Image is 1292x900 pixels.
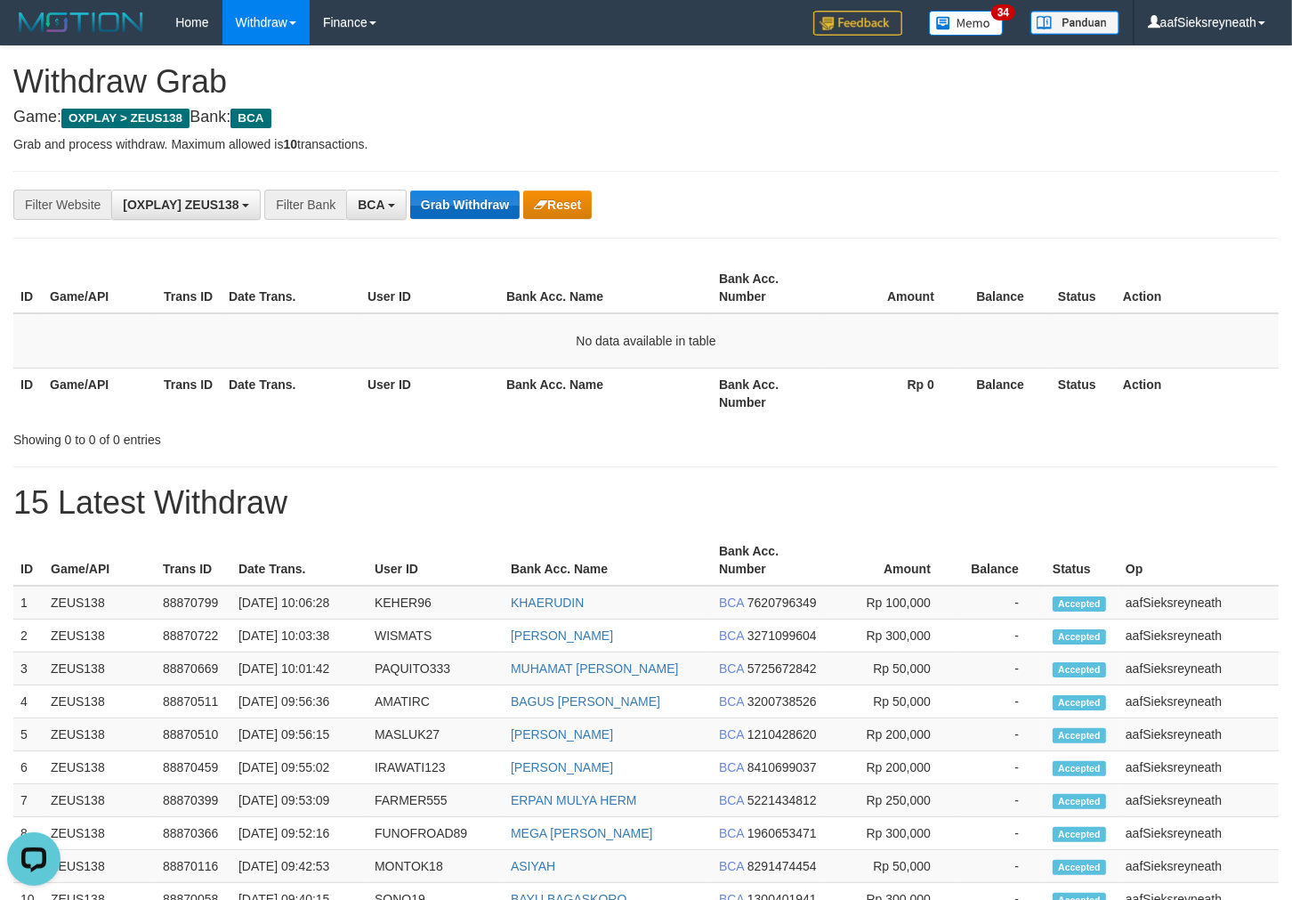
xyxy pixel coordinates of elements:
[367,850,504,883] td: MONTOK18
[747,596,817,610] span: Copy 7620796349 to clipboard
[13,653,44,685] td: 3
[511,760,613,774] a: [PERSON_NAME]
[13,64,1279,100] h1: Withdraw Grab
[44,751,156,784] td: ZEUS138
[747,760,817,774] span: Copy 8410699037 to clipboard
[156,685,231,718] td: 88870511
[1046,535,1118,586] th: Status
[719,826,744,840] span: BCA
[961,368,1051,418] th: Balance
[747,694,817,709] span: Copy 3200738526 to clipboard
[156,653,231,685] td: 88870669
[1053,629,1106,645] span: Accepted
[1051,263,1116,313] th: Status
[719,628,744,643] span: BCA
[824,653,957,685] td: Rp 50,000
[747,793,817,807] span: Copy 5221434812 to clipboard
[44,718,156,751] td: ZEUS138
[957,586,1046,620] td: -
[499,263,712,313] th: Bank Acc. Name
[157,368,222,418] th: Trans ID
[824,784,957,817] td: Rp 250,000
[367,653,504,685] td: PAQUITO333
[13,313,1279,369] td: No data available in table
[511,793,637,807] a: ERPAN MULYA HERM
[156,620,231,653] td: 88870722
[367,817,504,850] td: FUNOFROAD89
[747,661,817,676] span: Copy 5725672842 to clipboard
[61,109,190,128] span: OXPLAY > ZEUS138
[43,368,157,418] th: Game/API
[824,535,957,586] th: Amount
[824,586,957,620] td: Rp 100,000
[222,368,360,418] th: Date Trans.
[13,368,43,418] th: ID
[1053,827,1106,842] span: Accepted
[747,826,817,840] span: Copy 1960653471 to clipboard
[719,727,744,742] span: BCA
[367,535,504,586] th: User ID
[1118,535,1279,586] th: Op
[44,850,156,883] td: ZEUS138
[156,784,231,817] td: 88870399
[44,817,156,850] td: ZEUS138
[957,685,1046,718] td: -
[44,685,156,718] td: ZEUS138
[1053,761,1106,776] span: Accepted
[1053,728,1106,743] span: Accepted
[222,263,360,313] th: Date Trans.
[156,817,231,850] td: 88870366
[712,368,826,418] th: Bank Acc. Number
[511,727,613,742] a: [PERSON_NAME]
[1030,11,1119,35] img: panduan.png
[824,685,957,718] td: Rp 50,000
[44,586,156,620] td: ZEUS138
[367,718,504,751] td: MASLUK27
[712,263,826,313] th: Bank Acc. Number
[1116,263,1279,313] th: Action
[1051,368,1116,418] th: Status
[123,198,238,212] span: [OXPLAY] ZEUS138
[367,784,504,817] td: FARMER555
[156,751,231,784] td: 88870459
[157,263,222,313] th: Trans ID
[511,826,652,840] a: MEGA [PERSON_NAME]
[231,850,367,883] td: [DATE] 09:42:53
[44,620,156,653] td: ZEUS138
[264,190,346,220] div: Filter Bank
[1118,817,1279,850] td: aafSieksreyneath
[231,620,367,653] td: [DATE] 10:03:38
[231,718,367,751] td: [DATE] 09:56:15
[13,817,44,850] td: 8
[231,817,367,850] td: [DATE] 09:52:16
[346,190,407,220] button: BCA
[283,137,297,151] strong: 10
[367,685,504,718] td: AMATIRC
[747,628,817,643] span: Copy 3271099604 to clipboard
[824,620,957,653] td: Rp 300,000
[13,620,44,653] td: 2
[719,596,744,610] span: BCA
[1116,368,1279,418] th: Action
[13,586,44,620] td: 1
[719,859,744,873] span: BCA
[1053,662,1106,677] span: Accepted
[1053,695,1106,710] span: Accepted
[1118,850,1279,883] td: aafSieksreyneath
[13,9,149,36] img: MOTION_logo.png
[747,727,817,742] span: Copy 1210428620 to clipboard
[1118,685,1279,718] td: aafSieksreyneath
[13,109,1279,126] h4: Game: Bank:
[367,751,504,784] td: IRAWATI123
[824,718,957,751] td: Rp 200,000
[13,718,44,751] td: 5
[712,535,824,586] th: Bank Acc. Number
[511,859,555,873] a: ASIYAH
[231,784,367,817] td: [DATE] 09:53:09
[1053,860,1106,875] span: Accepted
[13,424,525,449] div: Showing 0 to 0 of 0 entries
[13,263,43,313] th: ID
[1118,751,1279,784] td: aafSieksreyneath
[1118,620,1279,653] td: aafSieksreyneath
[991,4,1015,20] span: 34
